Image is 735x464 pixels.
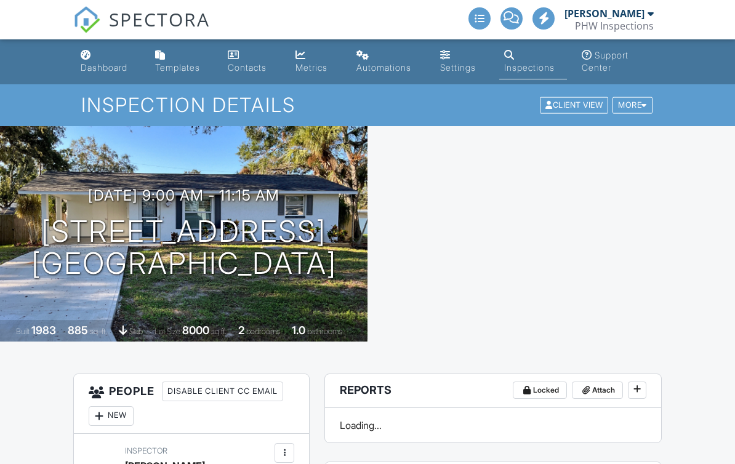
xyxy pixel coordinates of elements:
[504,62,555,73] div: Inspections
[228,62,267,73] div: Contacts
[499,44,567,79] a: Inspections
[16,327,30,336] span: Built
[90,327,107,336] span: sq. ft.
[440,62,476,73] div: Settings
[76,44,140,79] a: Dashboard
[150,44,213,79] a: Templates
[129,327,143,336] span: slab
[356,62,411,73] div: Automations
[155,62,200,73] div: Templates
[74,374,309,434] h3: People
[292,324,305,337] div: 1.0
[68,324,88,337] div: 885
[88,187,279,204] h3: [DATE] 9:00 am - 11:15 am
[612,97,653,114] div: More
[351,44,425,79] a: Automations (Advanced)
[155,327,180,336] span: Lot Size
[307,327,342,336] span: bathrooms
[81,62,127,73] div: Dashboard
[73,17,210,42] a: SPECTORA
[435,44,489,79] a: Settings
[89,406,134,426] div: New
[238,324,244,337] div: 2
[577,44,659,79] a: Support Center
[109,6,210,32] span: SPECTORA
[575,20,654,32] div: PHW Inspections
[81,94,654,116] h1: Inspection Details
[291,44,341,79] a: Metrics
[162,382,283,401] div: Disable Client CC Email
[31,324,56,337] div: 1983
[31,215,337,281] h1: [STREET_ADDRESS] [GEOGRAPHIC_DATA]
[539,100,611,109] a: Client View
[540,97,608,114] div: Client View
[582,50,629,73] div: Support Center
[73,6,100,33] img: The Best Home Inspection Software - Spectora
[564,7,645,20] div: [PERSON_NAME]
[182,324,209,337] div: 8000
[223,44,281,79] a: Contacts
[211,327,227,336] span: sq.ft.
[295,62,327,73] div: Metrics
[246,327,280,336] span: bedrooms
[125,446,167,455] span: Inspector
